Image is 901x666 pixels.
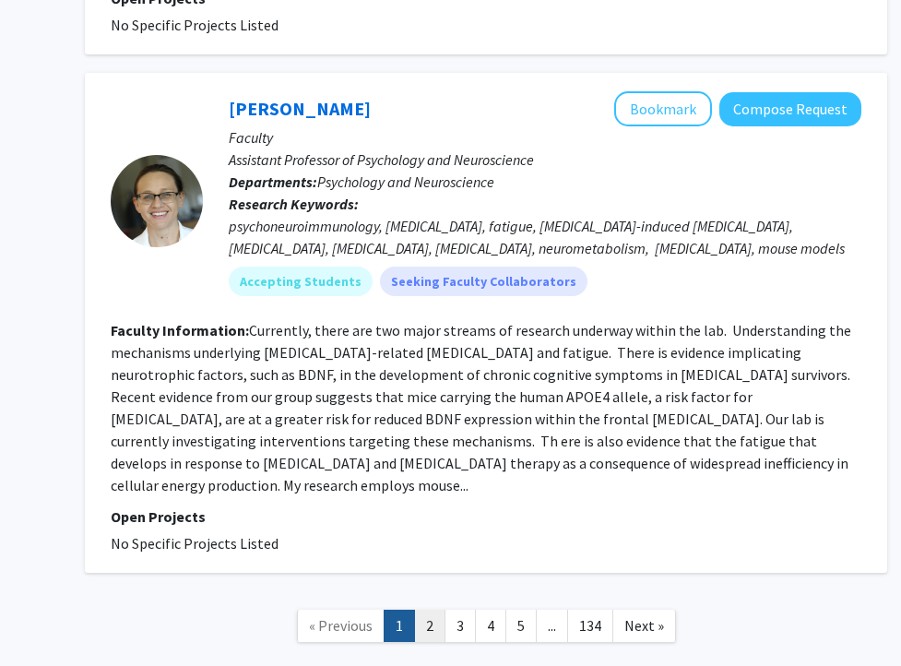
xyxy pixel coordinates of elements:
mat-chip: Accepting Students [229,267,373,296]
iframe: Chat [14,583,78,652]
fg-read-more: Currently, there are two major streams of research underway within the lab. Understanding the mec... [111,321,851,494]
button: Compose Request to Elisabeth Vichaya [719,92,861,126]
a: Previous Page [297,610,385,642]
span: Next » [624,616,664,635]
button: Add Elisabeth Vichaya to Bookmarks [614,91,712,126]
mat-chip: Seeking Faculty Collaborators [380,267,587,296]
b: Faculty Information: [111,321,249,339]
p: Assistant Professor of Psychology and Neuroscience [229,149,861,171]
span: « Previous [309,616,373,635]
a: 4 [475,610,506,642]
nav: Page navigation [85,591,887,666]
a: [PERSON_NAME] [229,97,371,120]
a: 134 [567,610,613,642]
a: 5 [505,610,537,642]
span: No Specific Projects Listed [111,534,279,553]
b: Research Keywords: [229,195,359,213]
p: Faculty [229,126,861,149]
b: Departments: [229,172,317,191]
span: Psychology and Neuroscience [317,172,494,191]
a: 1 [384,610,415,642]
a: 3 [445,610,476,642]
p: Open Projects [111,505,861,528]
span: No Specific Projects Listed [111,16,279,34]
div: psychoneuroimmunology, [MEDICAL_DATA], fatigue, [MEDICAL_DATA]-induced [MEDICAL_DATA], [MEDICAL_D... [229,215,861,259]
span: ... [548,616,556,635]
a: 2 [414,610,445,642]
a: Next [612,610,676,642]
